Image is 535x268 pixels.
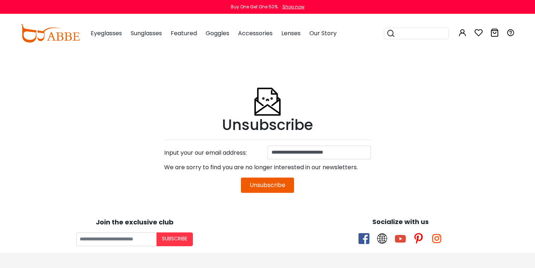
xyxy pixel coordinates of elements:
button: Subscribe [156,232,193,246]
div: Shop now [282,4,305,10]
div: Buy One Get One 50% [231,4,278,10]
img: Unsubscribe [253,70,282,116]
h1: Unsubscribe [164,116,371,134]
span: Sunglasses [131,29,162,37]
button: Unsubscribe [241,178,294,193]
div: Join the exclusive club [5,216,264,227]
span: Featured [171,29,197,37]
img: abbeglasses.com [20,24,80,42]
span: Our Story [309,29,337,37]
span: pinterest [413,233,424,244]
span: youtube [395,233,406,244]
span: Lenses [281,29,301,37]
span: Accessories [238,29,273,37]
a: Shop now [279,4,305,10]
div: Input your our email address: [160,146,267,160]
span: facebook [358,233,369,244]
input: Your email [76,232,156,246]
span: Eyeglasses [91,29,122,37]
span: twitter [377,233,388,244]
span: instagram [431,233,442,244]
span: Goggles [206,29,229,37]
div: We are sorry to find you are no longer interested in our newsletters. [164,160,371,175]
div: Socialize with us [271,217,530,227]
